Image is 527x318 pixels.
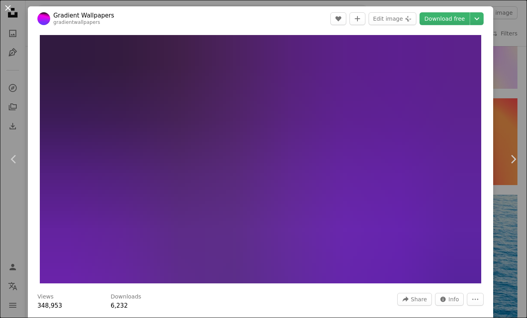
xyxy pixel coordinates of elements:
h3: Downloads [111,293,141,301]
button: Edit image [369,12,416,25]
a: gradientwallpapers [53,20,100,25]
button: Stats about this image [435,293,464,306]
img: Go to Gradient Wallpapers's profile [37,12,50,25]
button: Choose download size [470,12,484,25]
span: Info [449,293,459,305]
h3: Views [37,293,54,301]
button: Share this image [397,293,431,306]
span: 348,953 [37,302,62,309]
span: Share [411,293,427,305]
button: Add to Collection [349,12,365,25]
img: an abstract purple background with a black background [40,35,481,283]
a: Next [499,121,527,197]
a: Download free [420,12,470,25]
span: 6,232 [111,302,128,309]
a: Gradient Wallpapers [53,12,114,20]
button: More Actions [467,293,484,306]
button: Like [330,12,346,25]
button: Zoom in on this image [40,35,481,283]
